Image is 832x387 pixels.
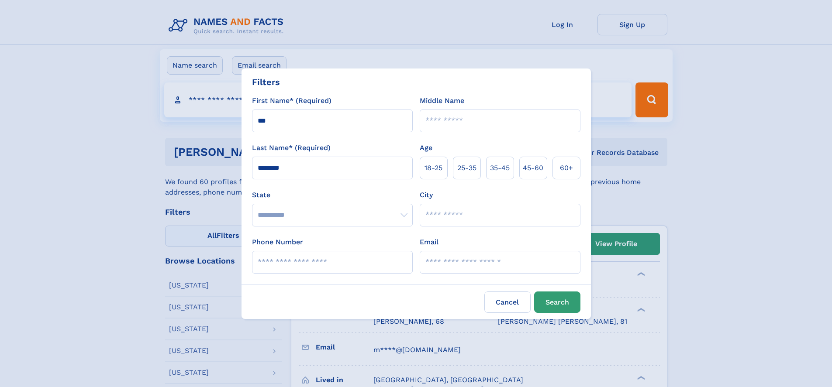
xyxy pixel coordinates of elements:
[490,163,510,173] span: 35‑45
[420,143,432,153] label: Age
[420,96,464,106] label: Middle Name
[523,163,543,173] span: 45‑60
[484,291,531,313] label: Cancel
[252,143,331,153] label: Last Name* (Required)
[420,190,433,200] label: City
[457,163,476,173] span: 25‑35
[252,237,303,247] label: Phone Number
[534,291,580,313] button: Search
[560,163,573,173] span: 60+
[252,96,331,106] label: First Name* (Required)
[425,163,442,173] span: 18‑25
[252,190,413,200] label: State
[252,75,280,89] div: Filters
[420,237,438,247] label: Email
